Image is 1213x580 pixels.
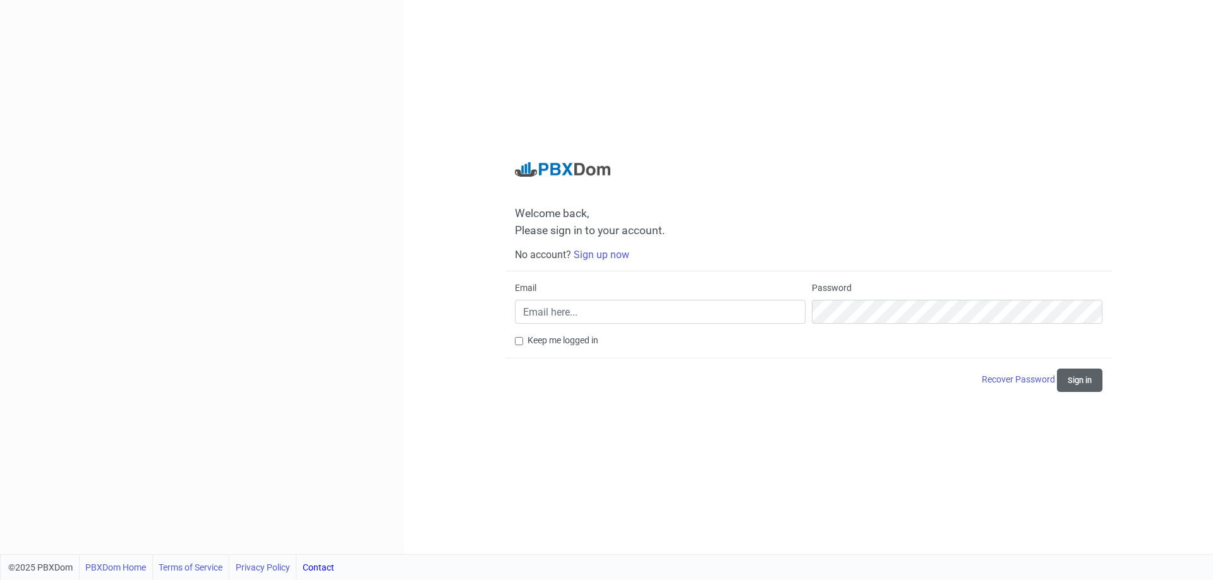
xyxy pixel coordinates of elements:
[528,334,598,347] label: Keep me logged in
[515,207,1102,220] span: Welcome back,
[515,249,1102,261] h6: No account?
[85,555,146,580] a: PBXDom Home
[515,224,665,237] span: Please sign in to your account.
[159,555,222,580] a: Terms of Service
[515,281,536,295] label: Email
[8,555,334,580] div: ©2025 PBXDom
[515,300,806,324] input: Email here...
[236,555,290,580] a: Privacy Policy
[303,555,334,580] a: Contact
[812,281,852,295] label: Password
[1057,369,1102,392] button: Sign in
[574,249,629,261] a: Sign up now
[982,374,1057,384] a: Recover Password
